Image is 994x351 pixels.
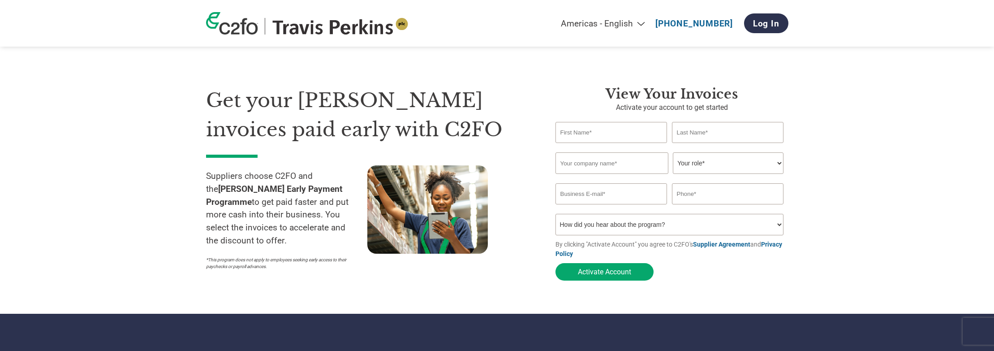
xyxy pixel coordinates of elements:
[555,144,667,149] div: Invalid first name or first name is too long
[673,152,783,174] select: Title/Role
[672,144,784,149] div: Invalid last name or last name is too long
[555,205,667,210] div: Inavlid Email Address
[555,183,667,204] input: Invalid Email format
[206,86,529,144] h1: Get your [PERSON_NAME] invoices paid early with C2FO
[206,170,367,247] p: Suppliers choose C2FO and the to get paid faster and put more cash into their business. You selec...
[367,165,488,254] img: supply chain worker
[655,18,733,29] a: [PHONE_NUMBER]
[555,122,667,143] input: First Name*
[206,256,358,270] p: *This program does not apply to employees seeking early access to their paychecks or payroll adva...
[672,205,784,210] div: Inavlid Phone Number
[206,12,258,35] img: c2fo logo
[744,13,788,33] a: Log In
[555,240,788,259] p: By clicking "Activate Account" you agree to C2FO's and
[672,183,784,204] input: Phone*
[555,152,668,174] input: Your company name*
[555,241,782,257] a: Privacy Policy
[272,18,409,35] img: Travis Perkins
[555,86,788,102] h3: View your invoices
[555,102,788,113] p: Activate your account to get started
[206,184,343,207] strong: [PERSON_NAME] Early Payment Programme
[693,241,750,248] a: Supplier Agreement
[555,263,654,281] button: Activate Account
[555,175,784,180] div: Invalid company name or company name is too long
[672,122,784,143] input: Last Name*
